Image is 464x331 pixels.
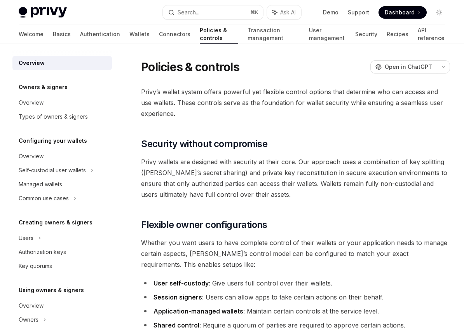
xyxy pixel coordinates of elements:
a: Overview [12,96,112,110]
button: Toggle dark mode [433,6,445,19]
span: Ask AI [280,9,296,16]
span: Privy’s wallet system offers powerful yet flexible control options that determine who can access ... [141,86,450,119]
div: Authorization keys [19,247,66,257]
li: : Give users full control over their wallets. [141,278,450,289]
h5: Creating owners & signers [19,218,92,227]
a: Dashboard [379,6,427,19]
div: Search... [178,8,199,17]
a: Recipes [387,25,408,44]
button: Ask AI [267,5,301,19]
img: light logo [19,7,67,18]
div: Managed wallets [19,180,62,189]
a: Authorization keys [12,245,112,259]
button: Search...⌘K [163,5,263,19]
a: Security [355,25,377,44]
a: Support [348,9,369,16]
strong: Session signers [154,293,202,301]
h5: Configuring your wallets [19,136,87,145]
strong: Application-managed wallets [154,307,243,315]
div: Overview [19,98,44,107]
div: Owners [19,315,38,324]
a: Authentication [80,25,120,44]
span: Dashboard [385,9,415,16]
a: Transaction management [248,25,300,44]
a: Policies & controls [200,25,238,44]
span: ⌘ K [250,9,258,16]
div: Overview [19,152,44,161]
a: Key quorums [12,259,112,273]
li: : Require a quorum of parties are required to approve certain actions. [141,320,450,331]
div: Key quorums [19,261,52,271]
button: Open in ChatGPT [370,60,437,74]
div: Common use cases [19,194,69,203]
a: Welcome [19,25,44,44]
a: Demo [323,9,338,16]
a: Wallets [129,25,150,44]
div: Overview [19,58,45,68]
span: Whether you want users to have complete control of their wallets or your application needs to man... [141,237,450,270]
strong: User self-custody [154,279,209,287]
a: Overview [12,56,112,70]
li: : Maintain certain controls at the service level. [141,306,450,317]
a: Overview [12,299,112,313]
div: Users [19,233,33,243]
span: Security without compromise [141,138,267,150]
a: Connectors [159,25,190,44]
span: Open in ChatGPT [385,63,432,71]
li: : Users can allow apps to take certain actions on their behalf. [141,292,450,303]
a: Basics [53,25,71,44]
h1: Policies & controls [141,60,239,74]
a: User management [309,25,346,44]
h5: Owners & signers [19,82,68,92]
a: Overview [12,149,112,163]
a: Managed wallets [12,177,112,191]
div: Types of owners & signers [19,112,88,121]
div: Self-custodial user wallets [19,166,86,175]
h5: Using owners & signers [19,285,84,295]
div: Overview [19,301,44,310]
span: Flexible owner configurations [141,219,267,231]
strong: Shared control [154,321,199,329]
a: API reference [418,25,445,44]
a: Types of owners & signers [12,110,112,124]
span: Privy wallets are designed with security at their core. Our approach uses a combination of key sp... [141,156,450,200]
